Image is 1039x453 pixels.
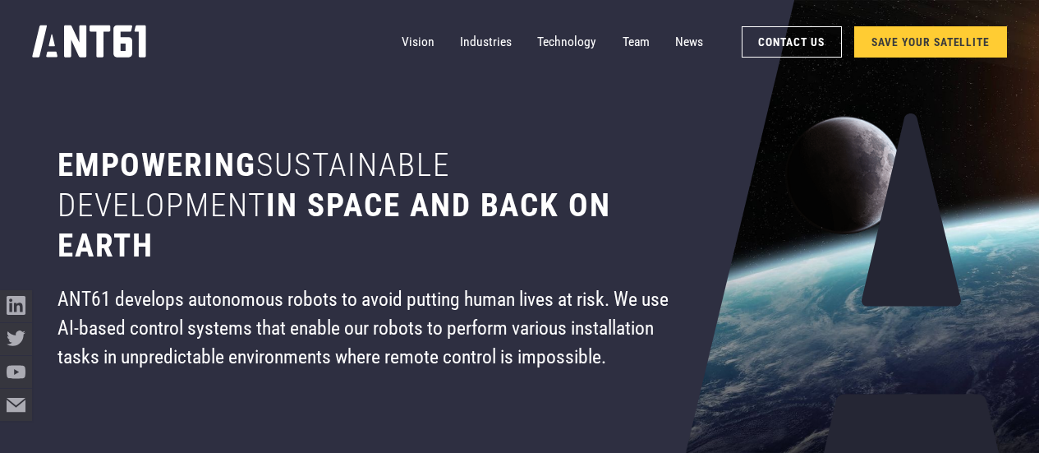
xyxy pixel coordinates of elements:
[57,146,677,266] h1: Empowering in space and back on earth
[537,25,596,58] a: Technology
[742,26,842,58] a: Contact Us
[402,25,434,58] a: Vision
[675,25,703,58] a: News
[460,25,512,58] a: Industries
[623,25,650,58] a: Team
[57,285,677,372] div: ANT61 develops autonomous robots to avoid putting human lives at risk. We use AI-based control sy...
[854,26,1007,58] a: SAVE YOUR SATELLITE
[32,21,146,63] a: home
[57,146,450,224] span: sustainable development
